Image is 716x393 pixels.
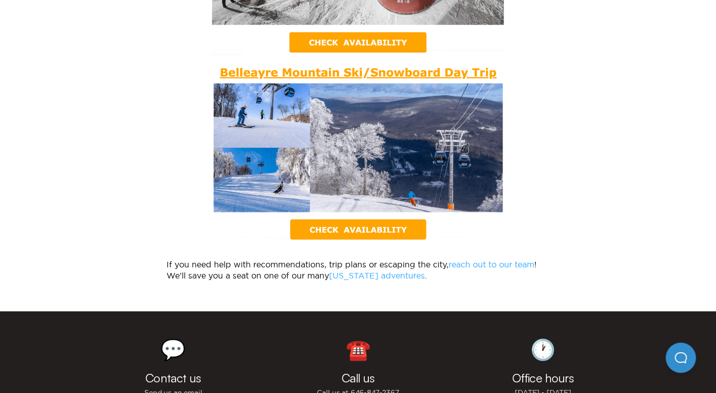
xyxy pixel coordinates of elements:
div: ☎️ [346,340,371,360]
div: 💬 [160,340,186,360]
h3: Office hours [512,372,574,384]
iframe: Help Scout Beacon - Open [666,343,696,373]
div: 🕐 [530,340,556,360]
p: If you need help with recommendations, trip plans or escaping the city, ! We’ll save you a seat o... [167,259,550,281]
h3: Call us [342,372,374,384]
a: reach out to our team [449,260,534,269]
h3: Contact us [145,372,201,384]
a: [US_STATE] adventures [329,271,425,280]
